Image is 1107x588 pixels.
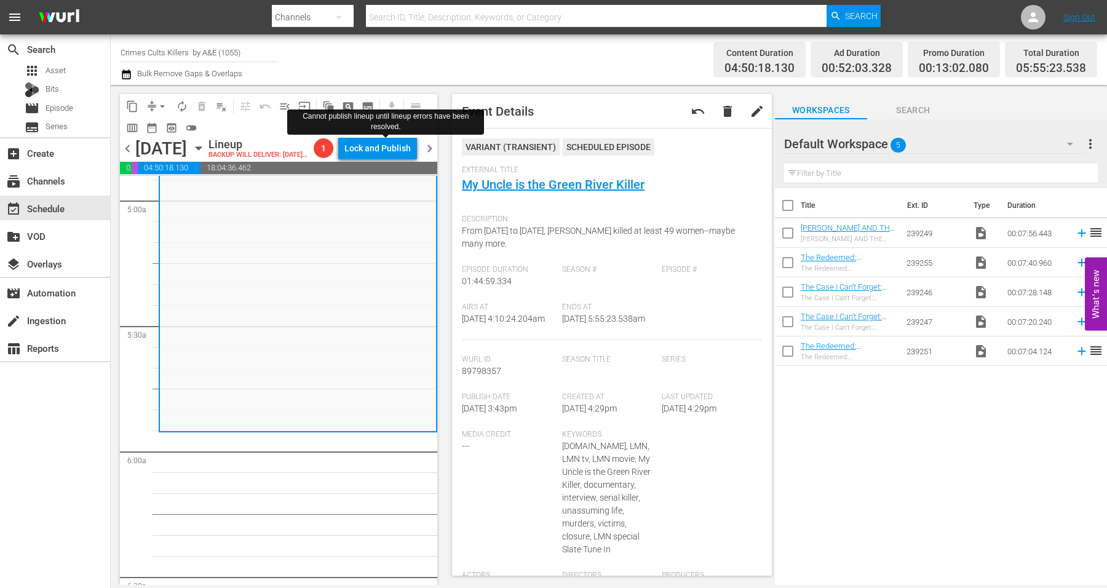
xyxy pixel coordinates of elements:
span: 04:50:18.130 [724,62,795,76]
span: 89798357 [462,366,501,376]
span: From [DATE] to [DATE], [PERSON_NAME] killed at least 49 women--maybe many more. [462,226,735,248]
span: auto_awesome_motion_outlined [322,100,335,113]
span: Loop Content [172,97,192,116]
span: menu [7,10,22,25]
span: menu_open [279,100,291,113]
span: more_vert [1083,137,1098,151]
div: Lineup [208,138,309,151]
div: Promo Duration [919,44,989,62]
span: [DATE] 4:10:24.204am [462,314,545,324]
button: edit [742,97,772,126]
span: Episode [25,101,39,116]
span: Automation [6,286,21,301]
a: The Redeemed: [PERSON_NAME] [801,341,861,360]
span: 00:52:03.328 [822,62,892,76]
span: Episode # [662,265,756,275]
span: calendar_view_week_outlined [126,122,138,134]
span: 04:50:18.130 [138,162,201,174]
span: content_copy [126,100,138,113]
span: 18:04:36.462 [200,162,437,174]
span: Download as CSV [378,94,402,118]
span: chevron_left [120,141,135,156]
div: Ad Duration [822,44,892,62]
a: My Uncle is the Green River Killer [462,177,645,192]
div: The Redeemed: [PERSON_NAME] [801,353,897,361]
th: Duration [1000,188,1074,223]
div: Lock and Publish [344,137,411,159]
span: date_range_outlined [146,122,158,134]
span: Search [867,103,959,118]
span: External Title [462,165,756,175]
button: Open Feedback Widget [1085,258,1107,331]
span: chevron_right [422,141,437,156]
span: Day Calendar View [402,94,426,118]
span: Series [46,121,68,133]
span: Refresh All Search Blocks [314,94,338,118]
span: Create Search Block [338,97,358,116]
div: Bits [25,82,39,97]
span: Revert to Primary Episode [255,97,275,116]
span: [DATE] 4:29pm [562,403,617,413]
span: Create [6,146,21,161]
span: [DATE] 4:29pm [662,403,716,413]
span: Asset [46,65,66,77]
span: compress [146,100,158,113]
span: Wurl Id [462,355,556,365]
span: Season Title [562,355,656,365]
div: [PERSON_NAME] AND THE CASE OF HIS PARTNER [PERSON_NAME] [801,235,897,243]
span: Season # [562,265,656,275]
span: Clear Lineup [212,97,231,116]
span: Month Calendar View [142,118,162,138]
span: Episode Duration [462,265,556,275]
td: 239246 [902,277,969,307]
button: undo [683,97,713,126]
div: The Case I Can't Forget: [PERSON_NAME] [801,324,897,332]
span: 01:44:59.334 [462,276,512,286]
a: Sign Out [1063,12,1095,22]
span: Video [974,255,988,270]
span: [DOMAIN_NAME], LMN, LMN tv, LMN movie, My Uncle is the Green River Killer, documentary, interview... [562,441,651,554]
span: reorder [1089,255,1103,269]
button: more_vert [1083,129,1098,159]
span: pageview_outlined [342,100,354,113]
span: Publish Date [462,392,556,402]
div: Default Workspace [784,127,1085,161]
span: Video [974,344,988,359]
span: 5 [891,132,906,158]
div: Content Duration [724,44,795,62]
div: BACKUP WILL DELIVER: [DATE] 4a (local) [208,151,309,159]
span: Keywords [562,430,656,440]
span: Series [25,120,39,135]
span: Workspaces [775,103,867,118]
span: --- [462,441,469,451]
span: Channels [6,174,21,189]
a: The Case I Can't Forget: [PERSON_NAME] [801,282,887,301]
span: 05:55:23.538 [1016,62,1086,76]
td: 239249 [902,218,969,248]
a: The Redeemed: [PERSON_NAME] [801,253,861,271]
span: Fill episodes with ad slates [275,97,295,116]
span: VOD [6,229,21,244]
span: [DATE] 3:43pm [462,403,517,413]
span: 1 [314,143,333,153]
span: [DATE] 5:55:23.538am [562,314,645,324]
span: Reports [6,341,21,356]
span: Week Calendar View [122,118,142,138]
span: Search [6,42,21,57]
div: The Redeemed: [PERSON_NAME] [801,264,897,272]
div: [DATE] [135,138,187,159]
th: Title [801,188,900,223]
span: toggle_off [185,122,197,134]
td: 239251 [902,336,969,366]
svg: Add to Schedule [1075,315,1089,328]
span: Created At [562,392,656,402]
span: Overlays [6,257,21,272]
span: Video [974,314,988,329]
div: Cannot publish lineup until lineup errors have been resolved. [292,111,479,132]
span: Select an event to delete [192,97,212,116]
img: ans4CAIJ8jUAAAAAAAAAAAAAAAAAAAAAAAAgQb4GAAAAAAAAAAAAAAAAAAAAAAAAJMjXAAAAAAAAAAAAAAAAAAAAAAAAgAT5G... [30,3,89,32]
span: autorenew_outlined [176,100,188,113]
span: 00:52:03.328 [120,162,132,174]
span: Airs At [462,303,556,312]
div: VARIANT ( TRANSIENT ) [462,138,560,156]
